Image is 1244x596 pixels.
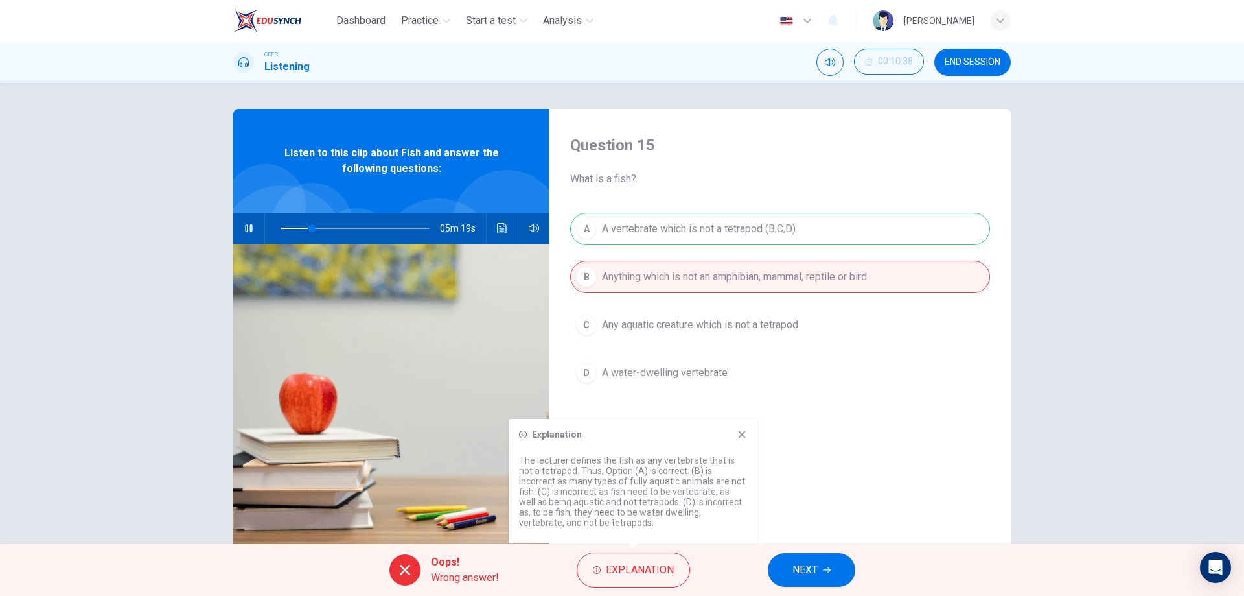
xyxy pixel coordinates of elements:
[792,561,818,579] span: NEXT
[570,135,990,156] h4: Question 15
[945,57,1000,67] span: END SESSION
[606,561,674,579] span: Explanation
[431,554,499,570] span: Oops!
[440,213,486,244] span: 05m 19s
[778,16,794,26] img: en
[873,10,893,31] img: Profile picture
[570,171,990,187] span: What is a fish?
[233,8,301,34] img: EduSynch logo
[233,244,549,560] img: Listen to this clip about Fish and answer the following questions:
[519,455,747,528] p: The lecturer defines the fish as any vertebrate that is not a tetrapod. Thus, Option (A) is corre...
[466,13,516,29] span: Start a test
[532,429,582,440] h6: Explanation
[543,13,582,29] span: Analysis
[1200,552,1231,583] div: Open Intercom Messenger
[401,13,439,29] span: Practice
[336,13,386,29] span: Dashboard
[904,13,974,29] div: [PERSON_NAME]
[264,59,310,75] h1: Listening
[431,570,499,586] span: Wrong answer!
[854,49,924,76] div: Hide
[264,50,278,59] span: CEFR
[275,145,507,176] span: Listen to this clip about Fish and answer the following questions:
[492,213,513,244] button: Click to see the audio transcription
[878,56,913,67] span: 00:10:38
[816,49,844,76] div: Mute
